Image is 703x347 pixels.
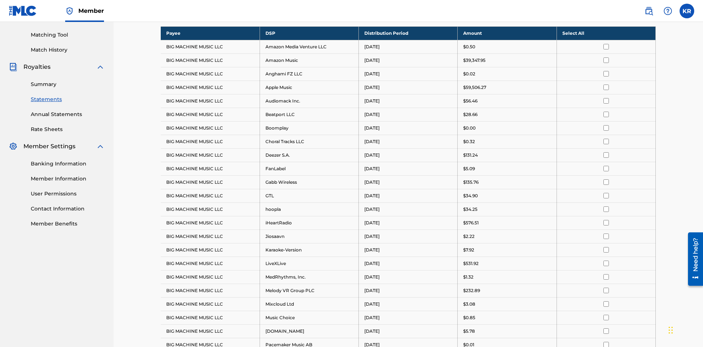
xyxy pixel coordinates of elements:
[260,270,358,284] td: MedRhythms, Inc.
[260,202,358,216] td: hoopla
[161,297,260,311] td: BIG MACHINE MUSIC LLC
[161,148,260,162] td: BIG MACHINE MUSIC LLC
[463,71,475,77] p: $0.02
[161,162,260,175] td: BIG MACHINE MUSIC LLC
[31,31,105,39] a: Matching Tool
[161,257,260,270] td: BIG MACHINE MUSIC LLC
[31,111,105,118] a: Annual Statements
[161,121,260,135] td: BIG MACHINE MUSIC LLC
[359,284,458,297] td: [DATE]
[161,67,260,81] td: BIG MACHINE MUSIC LLC
[463,98,477,104] p: $56.46
[557,26,655,40] th: Select All
[359,175,458,189] td: [DATE]
[663,7,672,15] img: help
[463,287,480,294] p: $232.89
[458,26,557,40] th: Amount
[463,274,473,280] p: $1.32
[260,230,358,243] td: Jiosaavn
[23,142,75,151] span: Member Settings
[260,108,358,121] td: Beatport LLC
[260,135,358,148] td: Choral Tracks LLC
[260,148,358,162] td: Deezer S.A.
[31,46,105,54] a: Match History
[463,44,475,50] p: $0.50
[641,4,656,18] a: Public Search
[359,297,458,311] td: [DATE]
[9,142,18,151] img: Member Settings
[161,135,260,148] td: BIG MACHINE MUSIC LLC
[161,189,260,202] td: BIG MACHINE MUSIC LLC
[359,324,458,338] td: [DATE]
[463,206,477,213] p: $34.25
[260,94,358,108] td: Audiomack Inc.
[463,247,474,253] p: $7.92
[359,148,458,162] td: [DATE]
[161,324,260,338] td: BIG MACHINE MUSIC LLC
[161,284,260,297] td: BIG MACHINE MUSIC LLC
[661,4,675,18] div: Help
[161,81,260,94] td: BIG MACHINE MUSIC LLC
[359,311,458,324] td: [DATE]
[260,284,358,297] td: Melody VR Group PLC
[161,94,260,108] td: BIG MACHINE MUSIC LLC
[682,230,703,290] iframe: Resource Center
[359,257,458,270] td: [DATE]
[65,7,74,15] img: Top Rightsholder
[359,202,458,216] td: [DATE]
[161,243,260,257] td: BIG MACHINE MUSIC LLC
[260,257,358,270] td: LiveXLive
[9,63,18,71] img: Royalties
[260,26,358,40] th: DSP
[359,216,458,230] td: [DATE]
[463,125,476,131] p: $0.00
[359,121,458,135] td: [DATE]
[463,57,486,64] p: $39,347.95
[31,205,105,213] a: Contact Information
[161,40,260,53] td: BIG MACHINE MUSIC LLC
[31,190,105,198] a: User Permissions
[31,96,105,103] a: Statements
[644,7,653,15] img: search
[260,243,358,257] td: Karaoke-Version
[161,230,260,243] td: BIG MACHINE MUSIC LLC
[463,314,475,321] p: $0.85
[161,108,260,121] td: BIG MACHINE MUSIC LLC
[359,67,458,81] td: [DATE]
[9,5,37,16] img: MLC Logo
[260,162,358,175] td: FanLabel
[463,138,475,145] p: $0.32
[463,84,486,91] p: $59,506.27
[359,81,458,94] td: [DATE]
[359,53,458,67] td: [DATE]
[31,160,105,168] a: Banking Information
[463,220,479,226] p: $576.51
[260,189,358,202] td: GTL
[161,216,260,230] td: BIG MACHINE MUSIC LLC
[161,26,260,40] th: Payee
[666,312,703,347] iframe: Chat Widget
[260,53,358,67] td: Amazon Music
[359,108,458,121] td: [DATE]
[463,179,479,186] p: $135.76
[260,324,358,338] td: [DOMAIN_NAME]
[463,111,477,118] p: $28.66
[463,152,478,158] p: $131.24
[669,319,673,341] div: Drag
[359,40,458,53] td: [DATE]
[78,7,104,15] span: Member
[359,94,458,108] td: [DATE]
[31,220,105,228] a: Member Benefits
[260,216,358,230] td: iHeartRadio
[96,63,105,71] img: expand
[161,175,260,189] td: BIG MACHINE MUSIC LLC
[161,202,260,216] td: BIG MACHINE MUSIC LLC
[161,311,260,324] td: BIG MACHINE MUSIC LLC
[463,193,478,199] p: $34.90
[260,67,358,81] td: Anghami FZ LLC
[260,81,358,94] td: Apple Music
[463,301,475,307] p: $3.08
